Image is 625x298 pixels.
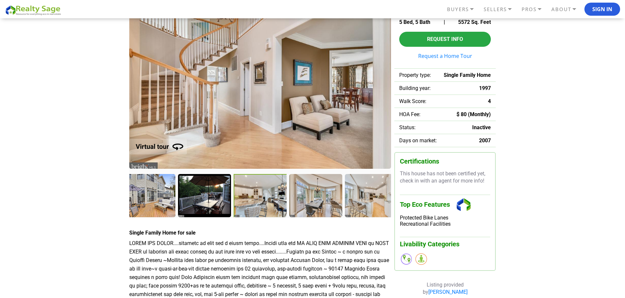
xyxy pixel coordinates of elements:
a: SELLERS [482,4,520,15]
a: Request a Home Tour [399,53,491,59]
button: Sign In [584,3,620,16]
span: Days on market: [399,137,437,144]
span: Inactive [472,124,491,131]
a: ABOUT [550,4,584,15]
span: 1997 [479,85,491,91]
span: | [444,19,445,25]
span: Property type: [399,72,431,78]
img: REALTY SAGE [5,4,64,16]
h3: Certifications [400,158,490,165]
span: 5 Bed, 5 Bath [399,19,430,25]
span: HOA Fee: [399,111,420,117]
p: This house has not been certified yet, check in with an agent for more info! [400,170,490,185]
span: Listing provided by [423,282,468,295]
h3: Livability Categories [400,237,490,248]
span: Status: [399,124,416,131]
h3: Top Eco Features [400,195,490,215]
a: [PERSON_NAME] [428,289,468,295]
div: Protected Bike Lanes Recreational Facilities [400,215,490,227]
span: $ 80 (Monthly) [456,111,491,117]
h4: Single Family Home for sale [129,230,391,236]
span: Walk Score: [399,98,426,104]
span: 5572 Sq. Feet [458,19,491,25]
span: 2007 [479,137,491,144]
button: Request Info [399,32,491,47]
span: Building year: [399,85,431,91]
span: Single Family Home [444,72,491,78]
a: PROS [520,4,550,15]
span: 4 [488,98,491,104]
a: BUYERS [445,4,482,15]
